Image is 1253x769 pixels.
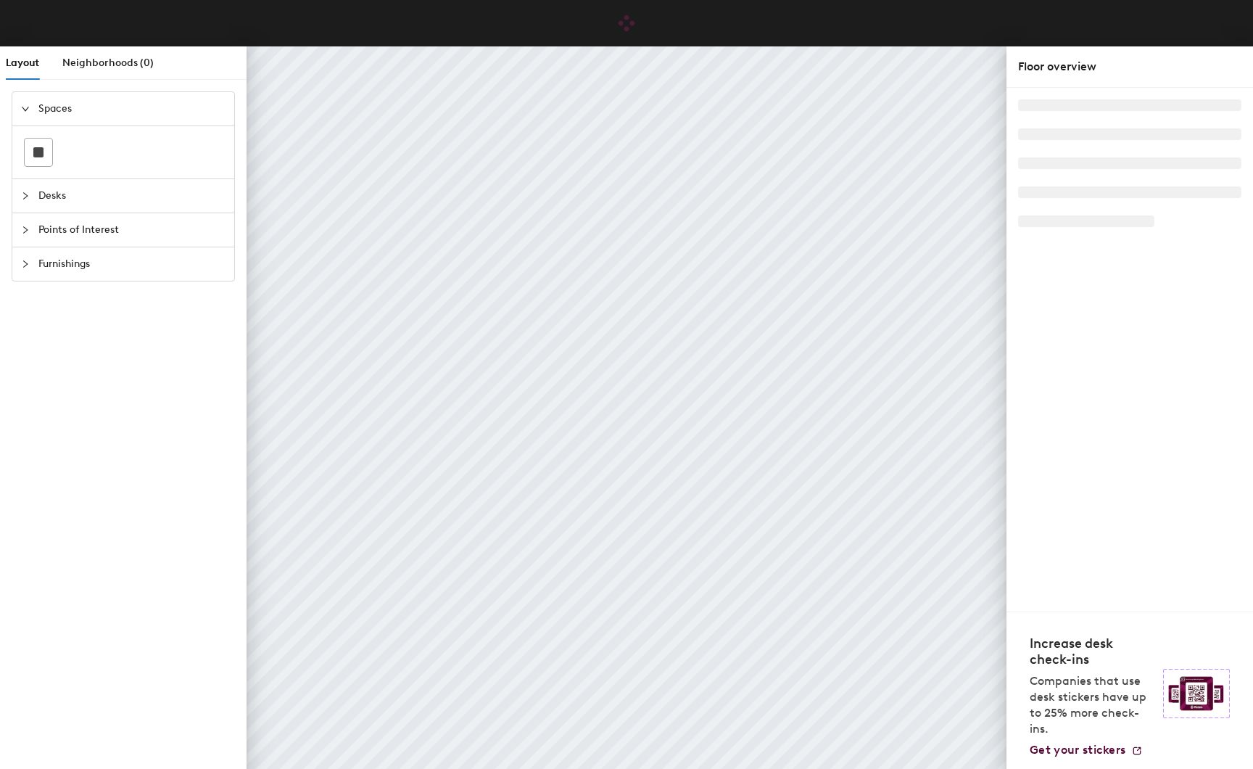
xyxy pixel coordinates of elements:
p: Companies that use desk stickers have up to 25% more check-ins. [1030,673,1154,737]
img: Sticker logo [1163,669,1230,718]
h4: Increase desk check-ins [1030,636,1154,667]
span: Neighborhoods (0) [62,57,154,69]
div: Floor overview [1018,58,1241,75]
span: Get your stickers [1030,743,1125,757]
span: Layout [6,57,39,69]
span: Points of Interest [38,213,226,247]
span: expanded [21,104,30,113]
span: Desks [38,179,226,213]
span: collapsed [21,260,30,268]
a: Get your stickers [1030,743,1143,757]
span: Spaces [38,92,226,126]
span: Furnishings [38,247,226,281]
span: collapsed [21,192,30,200]
span: collapsed [21,226,30,234]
